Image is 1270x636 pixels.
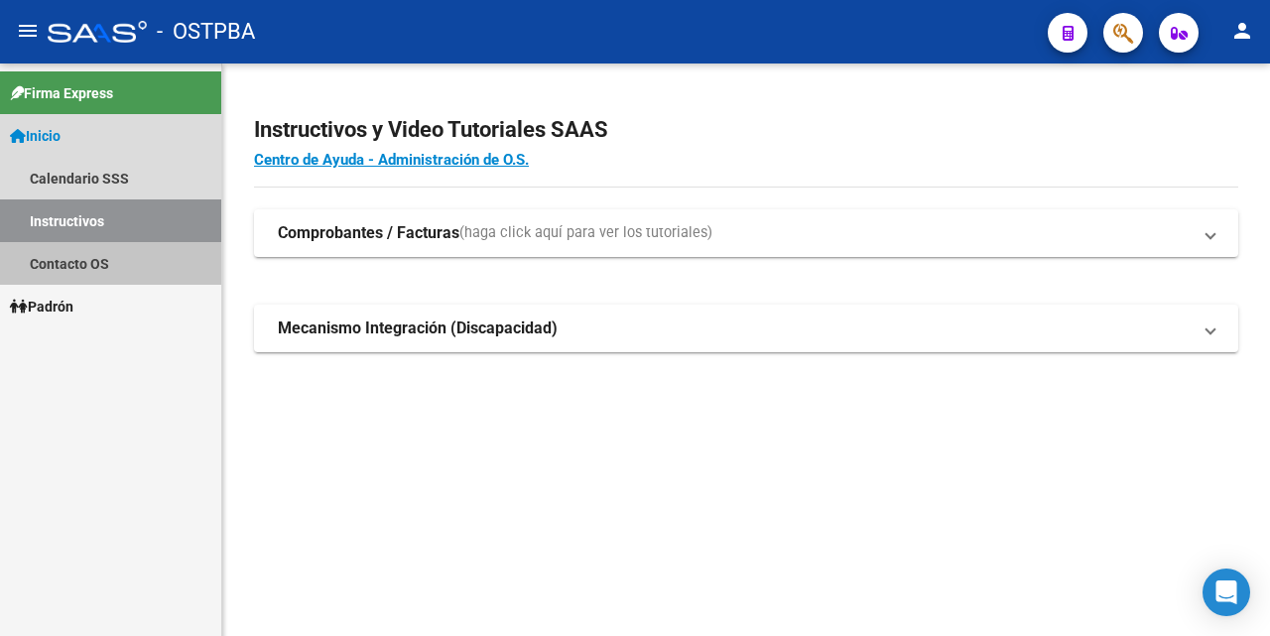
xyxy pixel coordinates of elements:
[459,222,712,244] span: (haga click aquí para ver los tutoriales)
[10,82,113,104] span: Firma Express
[16,19,40,43] mat-icon: menu
[254,151,529,169] a: Centro de Ayuda - Administración de O.S.
[254,111,1238,149] h2: Instructivos y Video Tutoriales SAAS
[10,296,73,318] span: Padrón
[278,222,459,244] strong: Comprobantes / Facturas
[254,305,1238,352] mat-expansion-panel-header: Mecanismo Integración (Discapacidad)
[1230,19,1254,43] mat-icon: person
[278,318,558,339] strong: Mecanismo Integración (Discapacidad)
[1203,569,1250,616] div: Open Intercom Messenger
[10,125,61,147] span: Inicio
[157,10,255,54] span: - OSTPBA
[254,209,1238,257] mat-expansion-panel-header: Comprobantes / Facturas(haga click aquí para ver los tutoriales)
